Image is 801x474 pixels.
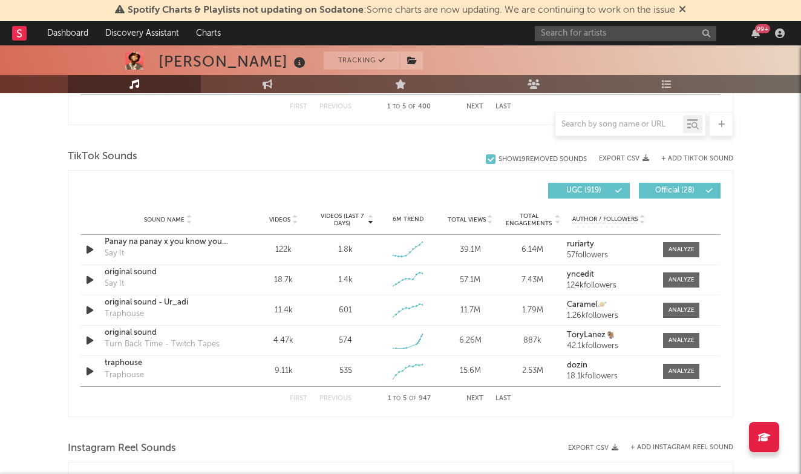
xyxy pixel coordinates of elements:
a: original sound [105,327,231,339]
a: original sound - Ur_adi [105,297,231,309]
button: Export CSV [599,155,649,162]
button: Next [466,395,483,402]
button: Previous [319,104,351,110]
button: Last [495,104,511,110]
div: 9.11k [255,365,312,377]
a: Dashboard [39,21,97,45]
div: Show 19 Removed Sounds [499,156,587,163]
div: 57.1M [442,274,499,286]
button: First [290,395,307,402]
div: 99 + [755,24,770,33]
div: 18.1k followers [567,372,651,381]
span: Official ( 28 ) [647,187,702,194]
strong: ruriarty [567,240,594,248]
div: 124k followers [567,281,651,290]
span: : Some charts are now updating. We are continuing to work on the issue [128,5,675,15]
div: 11.7M [442,304,499,317]
span: UGC ( 919 ) [556,187,612,194]
div: 39.1M [442,244,499,256]
div: Say It [105,248,124,260]
div: 1 5 400 [376,100,442,114]
a: traphouse [105,357,231,369]
span: TikTok Sounds [68,150,137,164]
div: 535 [339,365,352,377]
button: + Add Instagram Reel Sound [630,444,733,451]
span: Sound Name [144,216,185,223]
div: 574 [339,335,352,347]
button: Official(28) [639,183,721,199]
a: ToryLanez🐐 [567,331,651,340]
span: Author / Followers [572,216,638,223]
div: Say It [105,278,124,290]
div: 1.4k [338,274,353,286]
span: Spotify Charts & Playlists not updating on Sodatone [128,5,364,15]
div: Traphouse [105,308,144,320]
div: 18.7k [255,274,312,286]
div: 1.26k followers [567,312,651,320]
span: to [393,104,400,110]
div: 601 [339,304,352,317]
div: 42.1k followers [567,342,651,351]
strong: ToryLanez🐐 [567,331,615,339]
span: Videos (last 7 days) [318,212,367,227]
strong: dozin [567,361,587,369]
div: + Add Instagram Reel Sound [618,444,733,451]
span: to [393,396,400,401]
div: 6M Trend [380,215,436,224]
div: 1.79M [505,304,561,317]
div: 6.26M [442,335,499,347]
strong: ️yncedit [567,271,594,278]
a: dozin [567,361,651,370]
span: of [409,396,416,401]
strong: Caramel🪐 [567,301,607,309]
div: [PERSON_NAME] [159,51,309,71]
div: 15.6M [442,365,499,377]
div: 6.14M [505,244,561,256]
a: Charts [188,21,229,45]
button: Tracking [324,51,399,70]
a: ruriarty [567,240,651,249]
div: 887k [505,335,561,347]
div: 11.4k [255,304,312,317]
div: 1 5 947 [376,392,442,406]
a: Discovery Assistant [97,21,188,45]
span: of [408,104,416,110]
button: Last [495,395,511,402]
button: Next [466,104,483,110]
a: ️yncedit [567,271,651,279]
a: original sound [105,266,231,278]
a: Panay na panay x you know you know [105,236,231,248]
div: 7.43M [505,274,561,286]
div: Turn Back Time - Twitch Tapes [105,338,220,351]
div: 1.8k [338,244,353,256]
span: Instagram Reel Sounds [68,441,176,456]
button: + Add TikTok Sound [661,156,733,162]
button: First [290,104,307,110]
button: Export CSV [568,444,618,452]
button: UGC(919) [548,183,630,199]
div: 57 followers [567,251,651,260]
span: Videos [269,216,290,223]
input: Search by song name or URL [555,120,683,130]
span: Dismiss [679,5,686,15]
input: Search for artists [535,26,716,41]
div: Traphouse [105,369,144,381]
a: Caramel🪐 [567,301,651,309]
span: Total Engagements [505,212,554,227]
div: 4.47k [255,335,312,347]
button: Previous [319,395,351,402]
button: 99+ [751,28,760,38]
button: + Add TikTok Sound [649,156,733,162]
span: Total Views [448,216,486,223]
div: 122k [255,244,312,256]
div: 2.53M [505,365,561,377]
